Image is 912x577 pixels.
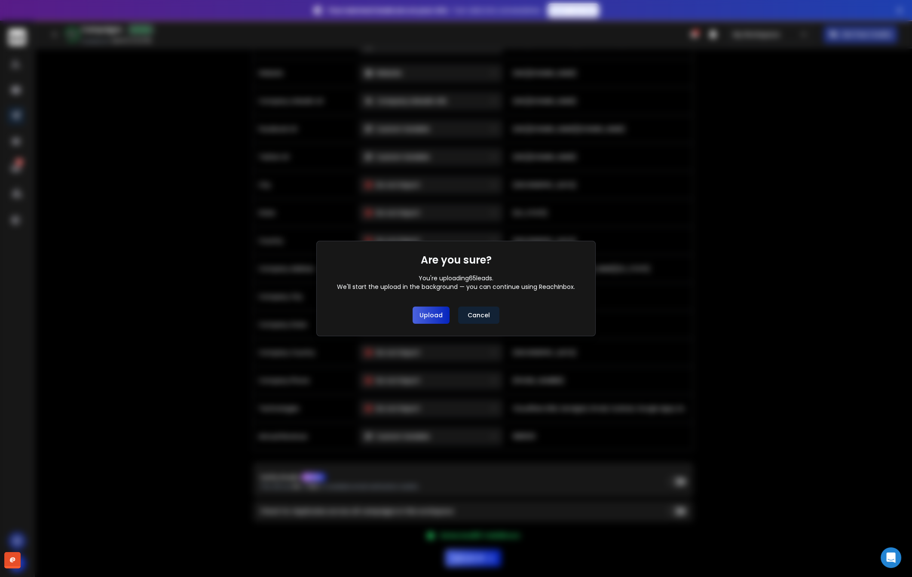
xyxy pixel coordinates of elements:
button: Cancel [458,307,499,324]
div: Open Intercom Messenger [881,547,901,568]
h1: Are you sure? [421,253,492,267]
p: You're uploading 65 lead s . We'll start the upload in the background — you can continue using Re... [337,274,575,291]
button: Upload [413,307,450,324]
div: @ [4,552,21,568]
